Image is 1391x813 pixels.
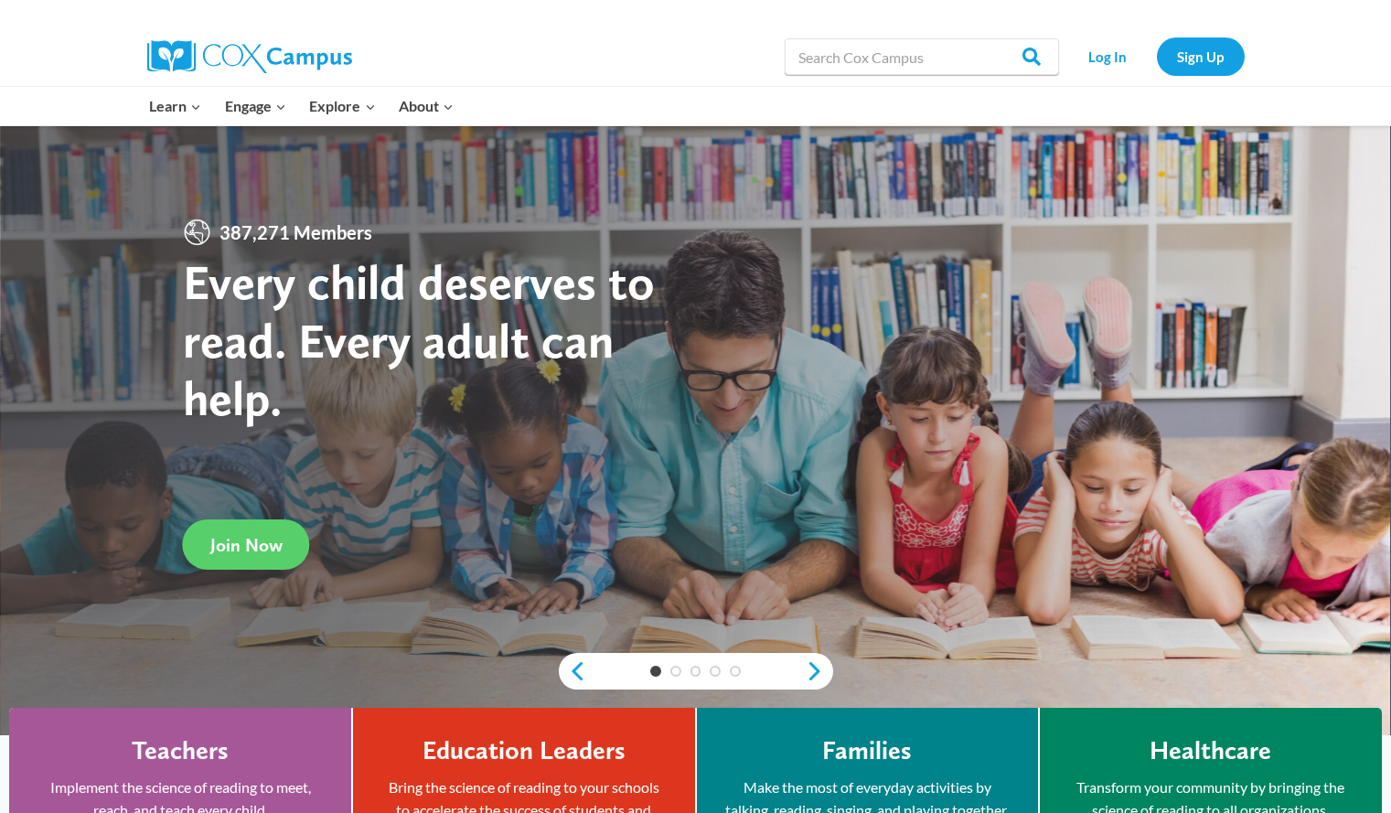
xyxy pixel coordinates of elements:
nav: Primary Navigation [138,87,465,125]
a: 4 [710,666,721,677]
a: 1 [650,666,661,677]
h4: Education Leaders [423,735,626,766]
h4: Families [822,735,912,766]
div: content slider buttons [559,653,833,690]
h4: Healthcare [1150,735,1271,766]
h4: Teachers [132,735,229,766]
a: Log In [1068,37,1148,75]
a: Sign Up [1157,37,1245,75]
nav: Secondary Navigation [1068,37,1245,75]
a: 5 [730,666,741,677]
input: Search Cox Campus [785,38,1059,75]
span: Engage [225,94,286,118]
strong: Every child deserves to read. Every adult can help. [183,252,655,427]
span: Explore [309,94,375,118]
span: 387,271 Members [212,218,380,247]
img: Cox Campus [147,40,352,73]
a: next [806,660,833,682]
span: Learn [149,94,201,118]
a: previous [559,660,586,682]
a: 2 [670,666,681,677]
span: Join Now [210,534,283,556]
a: 3 [690,666,701,677]
a: Join Now [183,519,310,570]
span: About [399,94,454,118]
